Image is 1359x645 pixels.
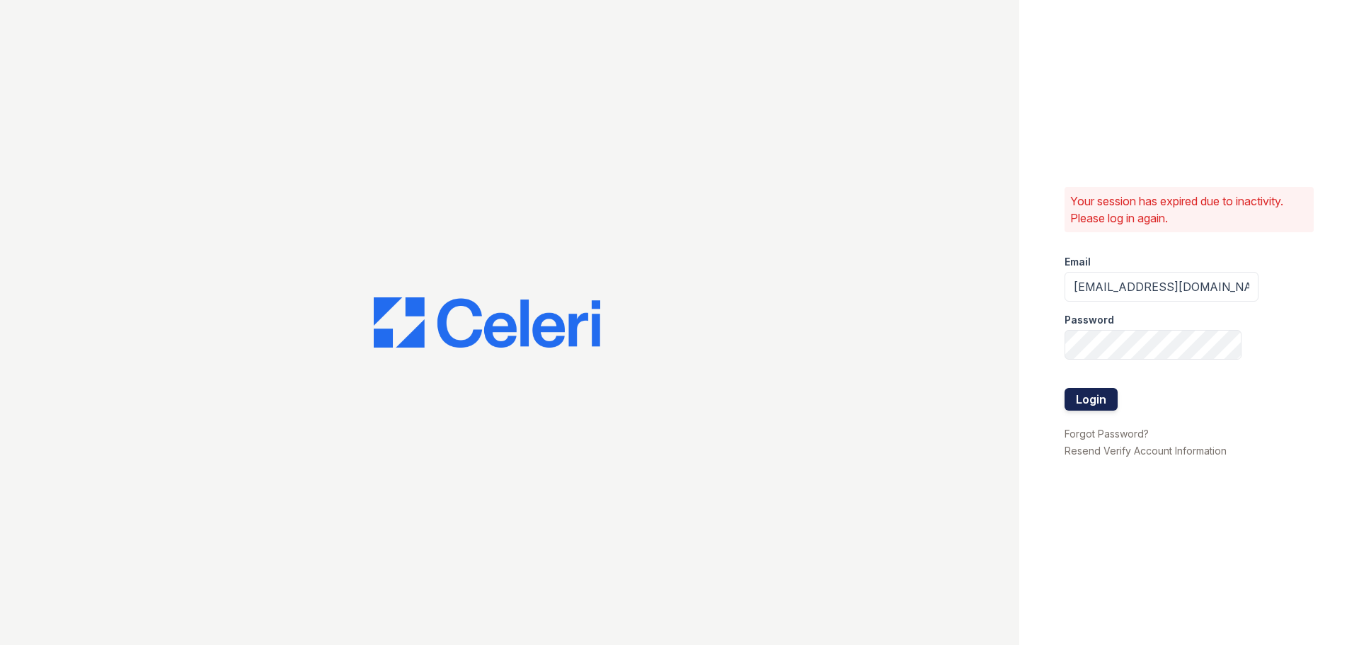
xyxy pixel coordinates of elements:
[1065,388,1118,411] button: Login
[1065,428,1149,440] a: Forgot Password?
[374,297,600,348] img: CE_Logo_Blue-a8612792a0a2168367f1c8372b55b34899dd931a85d93a1a3d3e32e68fde9ad4.png
[1065,445,1227,457] a: Resend Verify Account Information
[1065,313,1114,327] label: Password
[1065,255,1091,269] label: Email
[1070,193,1308,227] p: Your session has expired due to inactivity. Please log in again.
